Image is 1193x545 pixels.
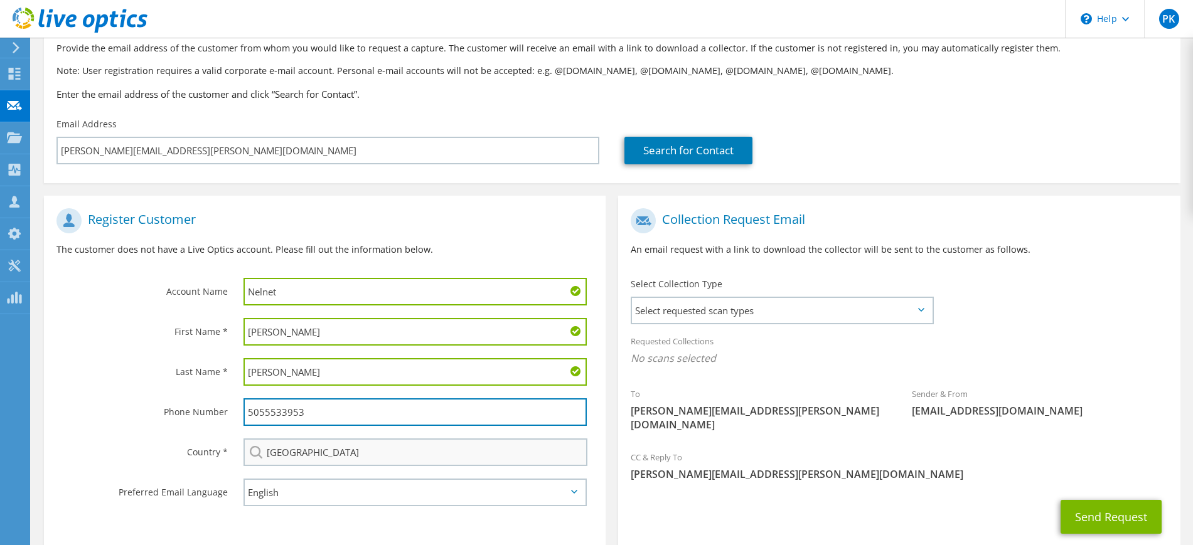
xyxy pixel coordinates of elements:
h3: Enter the email address of the customer and click “Search for Contact”. [56,87,1168,101]
p: An email request with a link to download the collector will be sent to the customer as follows. [631,243,1167,257]
p: Provide the email address of the customer from whom you would like to request a capture. The cust... [56,41,1168,55]
a: Search for Contact [624,137,752,164]
label: Phone Number [56,398,228,418]
span: PK [1159,9,1179,29]
span: No scans selected [631,351,1167,365]
label: Preferred Email Language [56,479,228,499]
label: Account Name [56,278,228,298]
label: Last Name * [56,358,228,378]
div: CC & Reply To [618,444,1180,487]
label: Select Collection Type [631,278,722,290]
div: Sender & From [899,381,1180,424]
h1: Collection Request Email [631,208,1161,233]
label: First Name * [56,318,228,338]
p: Note: User registration requires a valid corporate e-mail account. Personal e-mail accounts will ... [56,64,1168,78]
button: Send Request [1061,500,1162,534]
span: [EMAIL_ADDRESS][DOMAIN_NAME] [912,404,1168,418]
span: [PERSON_NAME][EMAIL_ADDRESS][PERSON_NAME][DOMAIN_NAME] [631,404,887,431]
h1: Register Customer [56,208,587,233]
p: The customer does not have a Live Optics account. Please fill out the information below. [56,243,593,257]
div: To [618,381,899,438]
svg: \n [1081,13,1092,24]
div: Requested Collections [618,328,1180,374]
label: Email Address [56,118,117,130]
span: [PERSON_NAME][EMAIL_ADDRESS][PERSON_NAME][DOMAIN_NAME] [631,467,1167,481]
span: Select requested scan types [632,298,931,323]
label: Country * [56,438,228,458]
